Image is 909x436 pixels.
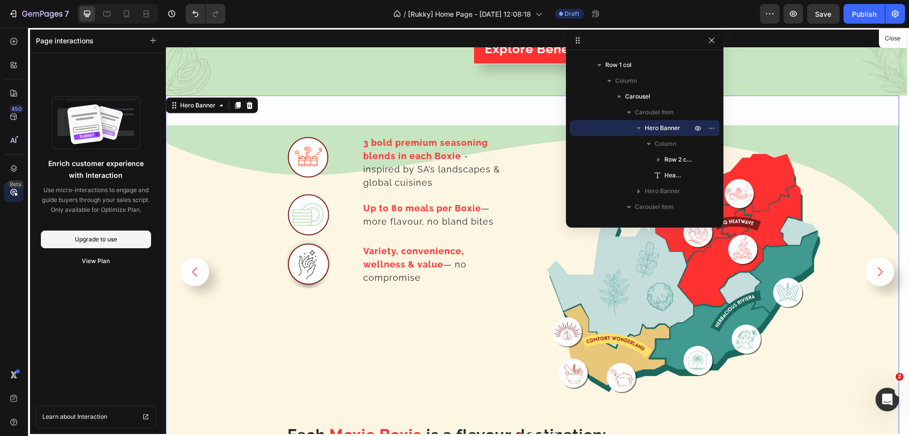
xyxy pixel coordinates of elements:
span: Hero Banner [645,123,680,133]
span: [Rukky] Home Page - [DATE] 12:08:18 [408,9,532,19]
span: / [404,9,407,19]
button: View Plan [41,252,151,270]
button: Save [807,4,840,24]
a: Learn about Interaction [36,405,156,428]
span: Heading [664,170,682,180]
span: Row 2 cols [664,155,694,165]
button: Publish [844,4,885,24]
span: Save [815,10,832,18]
div: View Plan [82,257,110,266]
div: Undo/Redo [186,4,225,24]
p: Use micro-interactions to engage and guide buyers through your sales script. [41,185,151,205]
button: 7 [4,4,73,24]
p: 7 [64,8,69,20]
p: Enrich customer experience with Interaction [43,158,149,181]
p: Only available for Optimize Plan. [41,205,151,215]
div: 450 [9,105,24,113]
span: 2 [896,373,904,381]
button: Upgrade to use [41,231,151,248]
iframe: Design area [166,28,909,436]
span: Carousel [625,92,650,101]
p: Page interactions [36,35,94,46]
span: Carousel Item [635,107,674,117]
span: Column [615,76,637,86]
span: Carousel Item [635,202,674,212]
div: Upgrade to use [75,235,117,244]
span: Row 1 col [605,60,631,70]
span: Learn about Interaction [42,412,107,422]
span: Draft [565,9,580,18]
button: Close [881,32,905,46]
iframe: Intercom live chat [876,388,899,411]
div: Beta [7,180,24,188]
span: Hero Banner [645,186,680,196]
span: Column [655,139,676,149]
div: Publish [852,9,877,19]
